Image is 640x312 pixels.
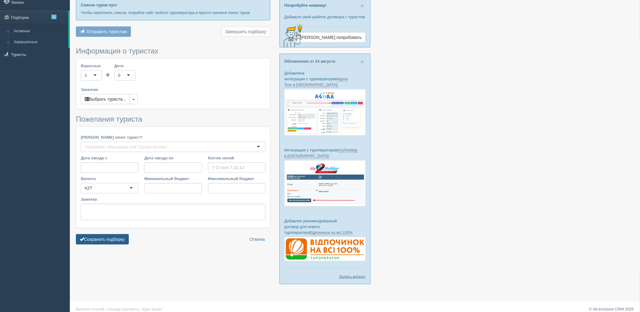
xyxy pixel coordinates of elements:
[11,37,68,48] a: Завершённые
[284,2,366,8] p: Попробуйте новинку!
[284,147,366,159] p: Интеграция с туроператором :
[284,14,366,20] p: Добавьте свой шаблон договора с туристом
[76,26,131,37] button: Отправить туристам
[589,307,634,311] a: © All-Inclusive CRM 2025
[284,89,366,136] img: agora-tour-%D0%B7%D0%B0%D1%8F%D0%B2%D0%BA%D0%B8-%D1%81%D1%80%D0%BC-%D0%B4%D0%BB%D1%8F-%D1%82%D1%8...
[81,94,130,104] button: Выбрать туриста...
[361,2,364,9] button: Close
[81,3,117,7] b: Список туров пуст
[142,307,163,311] a: Курс валют
[144,155,202,161] label: Дата заезда по
[11,26,68,37] a: Активные
[284,148,358,158] a: Go2holiday в [GEOGRAPHIC_DATA]
[81,10,265,16] p: Чтобы наполнить список, откройте сайт любого туроператора и просто начните поиск туров
[51,15,56,19] span: 1
[81,63,102,69] label: Взрослые
[81,176,138,182] label: Валюта
[284,218,366,235] p: Добавлен рекомендованный договор для нового туроператора
[296,32,366,43] a: [PERSON_NAME] попробовать
[76,307,104,311] a: Визитки отелей
[339,274,366,279] a: Задать вопрос
[361,58,364,65] span: ×
[87,29,127,34] span: Отправить туристам
[85,72,87,78] div: 1
[208,162,265,173] input: 7-10 или 7,10,14
[81,134,265,140] label: [PERSON_NAME] хочет турист?
[85,185,92,191] div: KZT
[81,196,265,202] label: Заметки
[76,115,142,123] span: Пожелания туриста
[76,234,129,244] button: Сохранить подборку
[85,144,169,150] input: Например: Мальдивы или Турция+Египет
[118,72,120,78] div: 0
[284,70,366,88] p: Добавлена интеграция с туроператором :
[284,77,348,87] a: Agora Tour в [GEOGRAPHIC_DATA]
[284,59,335,64] a: Обновления от 24 августа
[284,160,366,206] img: go2holiday-bookings-crm-for-travel-agency.png
[361,2,364,9] span: ×
[81,87,265,92] label: Заказчик
[144,176,202,182] label: Минимальный бюджет
[246,234,269,244] a: Отмена
[208,155,265,161] label: Кол-во ночей
[81,155,138,161] label: Дата заезда с
[284,237,366,261] img: %D0%B4%D0%BE%D0%B3%D0%BE%D0%B2%D1%96%D1%80-%D0%B2%D1%96%D0%B4%D0%BF%D0%BE%D1%87%D0%B8%D0%BD%D0%BE...
[108,307,139,311] a: Сканер паспорта
[280,23,304,48] img: creative-idea-2907357.png
[208,176,265,182] label: Максимальный бюджет
[310,230,353,235] a: Відпочинок на всі 100%
[361,58,364,65] button: Close
[76,47,270,55] h3: Информация о туристах
[221,26,270,37] button: Завершить подборку
[105,307,107,311] span: ·
[114,63,135,69] label: Дети
[140,307,141,311] span: ·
